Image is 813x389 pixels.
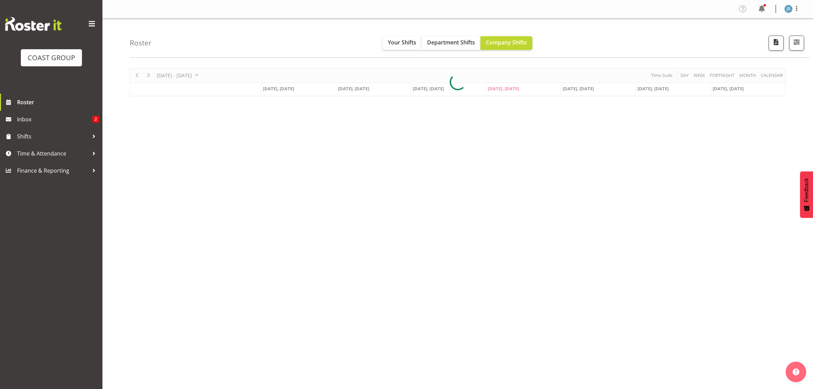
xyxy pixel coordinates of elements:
span: Roster [17,97,99,107]
button: Download a PDF of the roster according to the set date range. [769,36,784,51]
span: Inbox [17,114,93,124]
span: Finance & Reporting [17,165,89,176]
span: Shifts [17,131,89,142]
span: Company Shifts [486,39,527,46]
button: Your Shifts [382,36,422,50]
img: julia-sandiforth1129.jpg [784,5,793,13]
span: Feedback [803,178,810,202]
button: Filter Shifts [789,36,804,51]
h4: Roster [130,39,152,47]
button: Department Shifts [422,36,480,50]
button: Company Shifts [480,36,532,50]
button: Feedback - Show survey [800,171,813,218]
div: COAST GROUP [28,53,75,63]
span: Time & Attendance [17,148,89,159]
img: help-xxl-2.png [793,368,799,375]
span: Department Shifts [427,39,475,46]
img: Rosterit website logo [5,17,61,31]
span: Your Shifts [388,39,416,46]
span: 2 [93,116,99,123]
